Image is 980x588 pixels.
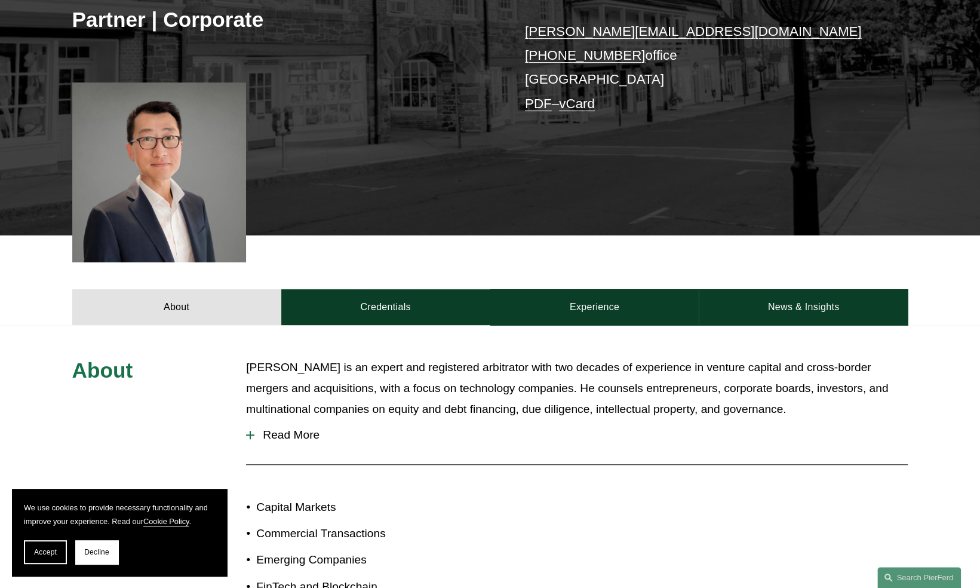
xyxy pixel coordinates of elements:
[525,96,552,111] a: PDF
[256,550,490,571] p: Emerging Companies
[72,359,133,382] span: About
[75,540,118,564] button: Decline
[72,289,281,325] a: About
[490,289,699,325] a: Experience
[24,501,215,528] p: We use cookies to provide necessary functionality and improve your experience. Read our .
[525,48,646,63] a: [PHONE_NUMBER]
[84,548,109,556] span: Decline
[246,357,908,419] p: [PERSON_NAME] is an expert and registered arbitrator with two decades of experience in venture ca...
[559,96,595,111] a: vCard
[254,428,908,442] span: Read More
[143,517,189,526] a: Cookie Policy
[256,497,490,518] p: Capital Markets
[877,567,961,588] a: Search this site
[281,289,490,325] a: Credentials
[525,20,873,116] p: office [GEOGRAPHIC_DATA] –
[525,24,862,39] a: [PERSON_NAME][EMAIL_ADDRESS][DOMAIN_NAME]
[72,7,490,33] h3: Partner | Corporate
[12,489,227,576] section: Cookie banner
[34,548,57,556] span: Accept
[256,523,490,544] p: Commercial Transactions
[246,419,908,451] button: Read More
[699,289,908,325] a: News & Insights
[24,540,67,564] button: Accept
